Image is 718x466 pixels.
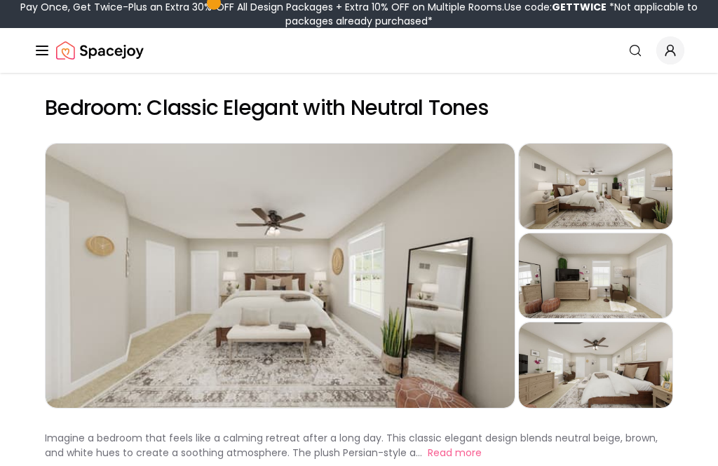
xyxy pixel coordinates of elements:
nav: Global [34,28,684,73]
a: Spacejoy [56,36,144,64]
p: Imagine a bedroom that feels like a calming retreat after a long day. This classic elegant design... [45,431,658,460]
button: Read more [428,446,482,460]
img: Spacejoy Logo [56,36,144,64]
h2: Bedroom: Classic Elegant with Neutral Tones [45,95,673,121]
